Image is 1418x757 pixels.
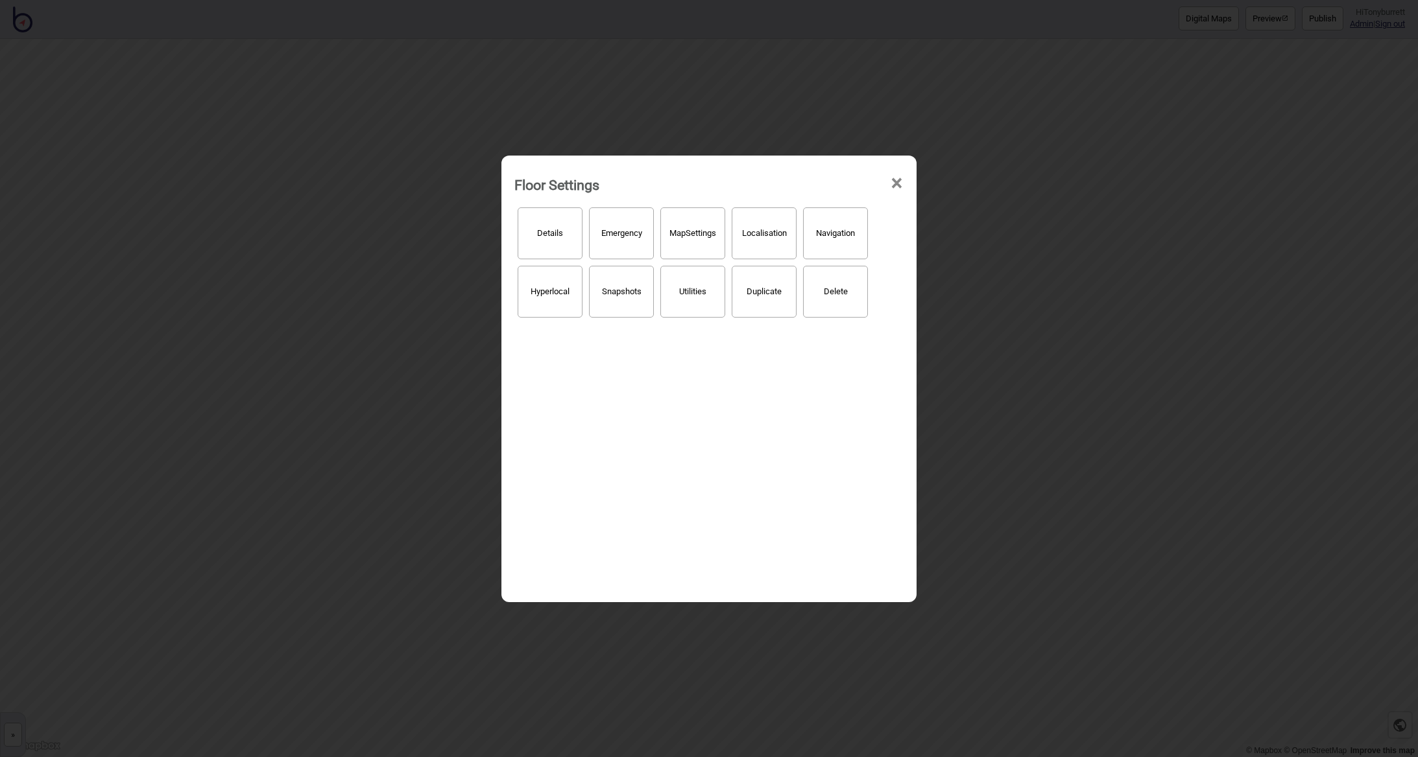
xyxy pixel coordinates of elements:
[518,266,583,318] button: Hyperlocal
[518,207,583,259] button: Details
[732,207,797,259] button: Localisation
[589,266,654,318] button: Snapshots
[589,207,654,259] button: Emergency
[803,266,868,318] button: Delete
[660,266,725,318] button: Utilities
[803,207,868,259] button: Navigation
[660,207,725,259] button: MapSettings
[890,162,904,205] span: ×
[514,171,599,199] div: Floor Settings
[732,266,797,318] button: Duplicate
